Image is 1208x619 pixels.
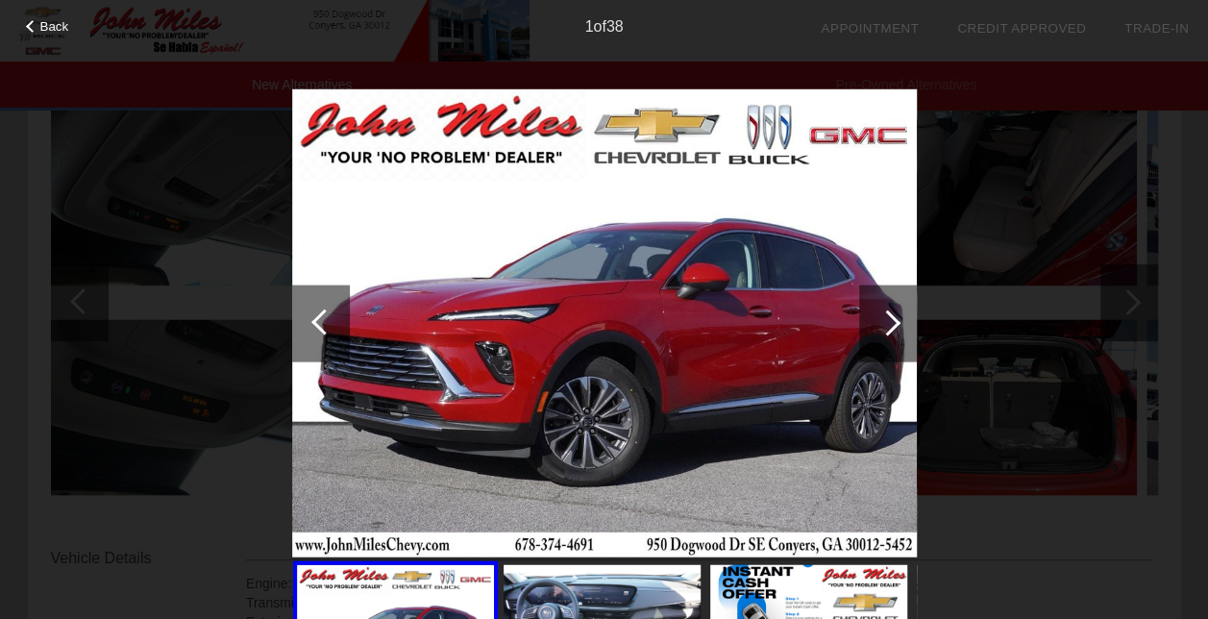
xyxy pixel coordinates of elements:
img: d856ba80f44bb9e6ab5306653e382648x.jpg [292,88,917,557]
span: 1 [584,18,593,35]
a: Credit Approved [957,21,1086,36]
a: Trade-In [1124,21,1189,36]
span: Back [40,19,69,34]
span: 38 [606,18,624,35]
a: Appointment [821,21,919,36]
